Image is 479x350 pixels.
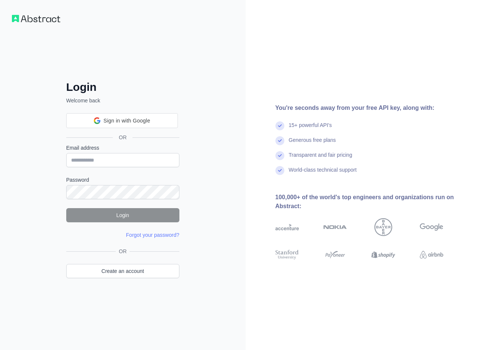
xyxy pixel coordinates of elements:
img: nokia [323,218,347,236]
span: OR [113,134,132,141]
p: Welcome back [66,97,179,104]
div: You're seconds away from your free API key, along with: [275,104,467,112]
img: check mark [275,151,284,160]
img: payoneer [323,249,347,261]
img: shopify [371,249,395,261]
img: Workflow [12,15,60,22]
span: Sign in with Google [103,117,150,125]
button: Login [66,208,179,222]
img: airbnb [420,249,443,261]
img: stanford university [275,249,299,261]
img: google [420,218,443,236]
h2: Login [66,80,179,94]
div: Transparent and fair pricing [289,151,352,166]
label: Email address [66,144,179,152]
img: check mark [275,166,284,175]
span: OR [116,248,130,255]
img: bayer [374,218,392,236]
div: World-class technical support [289,166,357,181]
div: 15+ powerful API's [289,121,332,136]
img: check mark [275,121,284,130]
img: check mark [275,136,284,145]
label: Password [66,176,179,184]
a: Create an account [66,264,179,278]
div: Sign in with Google [66,113,178,128]
div: Generous free plans [289,136,336,151]
a: Forgot your password? [126,232,179,238]
img: accenture [275,218,299,236]
div: 100,000+ of the world's top engineers and organizations run on Abstract: [275,193,467,211]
